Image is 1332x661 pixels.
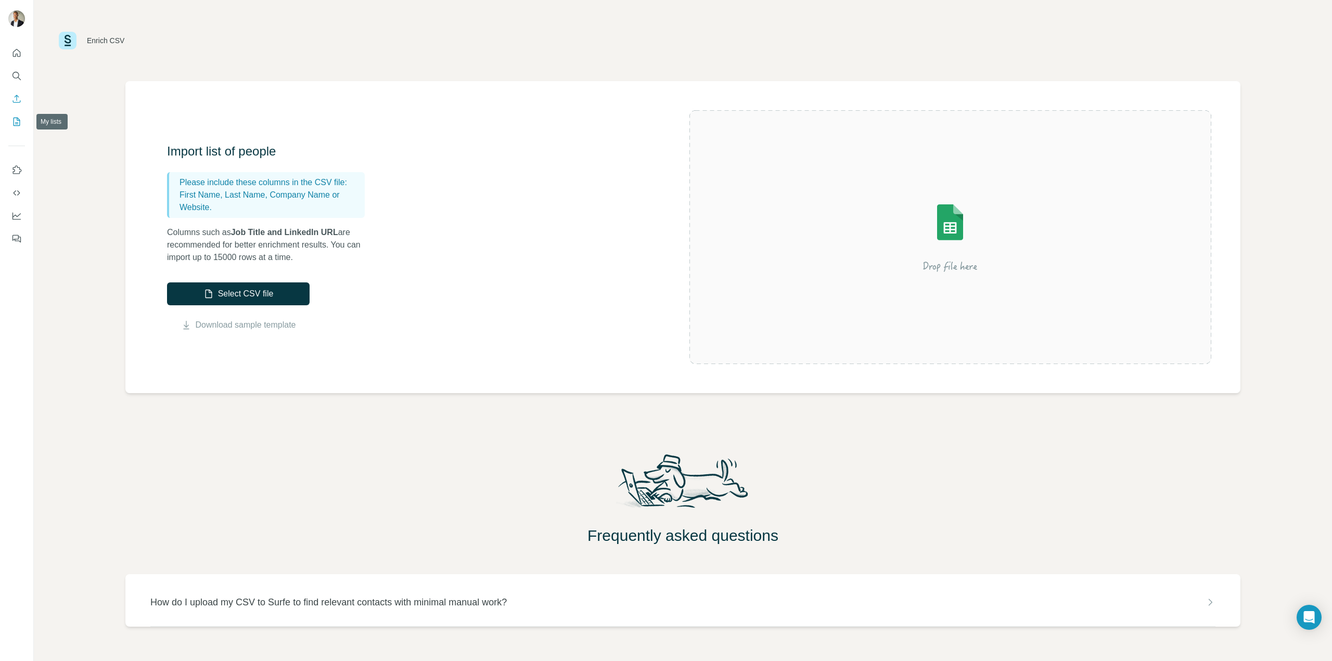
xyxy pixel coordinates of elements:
img: Surfe Illustration - Drop file here or select below [856,175,1044,300]
p: Columns such as are recommended for better enrichment results. You can import up to 15000 rows at... [167,226,375,264]
img: Surfe Mascot Illustration [608,451,758,518]
button: Feedback [8,229,25,248]
p: Please include these columns in the CSV file: [180,176,361,189]
img: Surfe Logo [59,32,76,49]
h3: Import list of people [167,143,375,160]
a: Download sample template [196,319,296,331]
div: Open Intercom Messenger [1297,605,1322,630]
p: How do I upload my CSV to Surfe to find relevant contacts with minimal manual work? [150,595,507,610]
button: Search [8,67,25,85]
div: Enrich CSV [87,35,124,46]
button: Use Surfe API [8,184,25,202]
h2: Frequently asked questions [34,526,1332,545]
button: Quick start [8,44,25,62]
button: Download sample template [167,319,310,331]
button: Use Surfe on LinkedIn [8,161,25,179]
span: Job Title and LinkedIn URL [231,228,338,237]
button: Dashboard [8,206,25,225]
p: First Name, Last Name, Company Name or Website. [180,189,361,214]
button: Select CSV file [167,282,310,305]
button: Enrich CSV [8,89,25,108]
img: Avatar [8,10,25,27]
button: My lists [8,112,25,131]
